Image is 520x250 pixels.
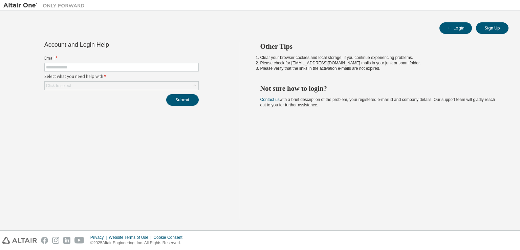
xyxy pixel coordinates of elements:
span: with a brief description of the problem, your registered e-mail id and company details. Our suppo... [260,97,495,107]
img: Altair One [3,2,88,9]
img: facebook.svg [41,237,48,244]
h2: Not sure how to login? [260,84,497,93]
img: youtube.svg [74,237,84,244]
button: Submit [166,94,199,106]
div: Website Terms of Use [109,235,153,240]
h2: Other Tips [260,42,497,51]
li: Please check for [EMAIL_ADDRESS][DOMAIN_NAME] mails in your junk or spam folder. [260,60,497,66]
button: Sign Up [476,22,508,34]
img: instagram.svg [52,237,59,244]
a: Contact us [260,97,280,102]
li: Clear your browser cookies and local storage, if you continue experiencing problems. [260,55,497,60]
div: Click to select [45,82,198,90]
img: altair_logo.svg [2,237,37,244]
div: Account and Login Help [44,42,168,47]
p: © 2025 Altair Engineering, Inc. All Rights Reserved. [90,240,187,246]
button: Login [439,22,472,34]
label: Email [44,56,199,61]
div: Click to select [46,83,71,88]
div: Cookie Consent [153,235,186,240]
img: linkedin.svg [63,237,70,244]
label: Select what you need help with [44,74,199,79]
div: Privacy [90,235,109,240]
li: Please verify that the links in the activation e-mails are not expired. [260,66,497,71]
